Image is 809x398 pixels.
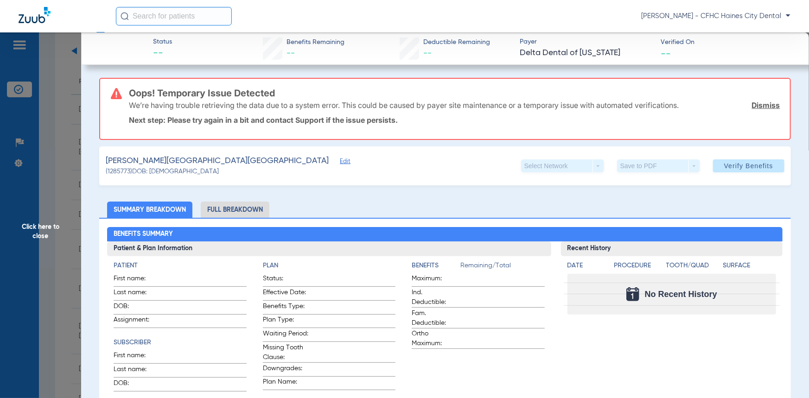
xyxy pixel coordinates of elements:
[263,288,308,300] span: Effective Date:
[614,261,663,274] app-breakdown-title: Procedure
[263,377,308,390] span: Plan Name:
[111,88,122,99] img: error-icon
[763,354,809,398] iframe: Chat Widget
[263,274,308,286] span: Status:
[114,274,159,286] span: First name:
[724,162,773,170] span: Verify Benefits
[561,241,783,256] h3: Recent History
[263,329,308,341] span: Waiting Period:
[661,48,671,58] span: --
[614,261,663,271] h4: Procedure
[114,338,246,347] h4: Subscriber
[114,302,159,314] span: DOB:
[412,261,460,274] app-breakdown-title: Benefits
[106,167,219,177] span: (1285773) DOB: [DEMOGRAPHIC_DATA]
[263,343,308,362] span: Missing Tooth Clause:
[287,38,344,47] span: Benefits Remaining
[567,261,606,271] h4: Date
[114,351,159,363] span: First name:
[114,288,159,300] span: Last name:
[666,261,720,274] app-breakdown-title: Tooth/Quad
[263,302,308,314] span: Benefits Type:
[19,7,51,23] img: Zuub Logo
[723,261,776,271] h4: Surface
[153,37,172,47] span: Status
[107,227,783,242] h2: Benefits Summary
[263,261,395,271] h4: Plan
[412,329,457,348] span: Ortho Maximum:
[114,365,159,377] span: Last name:
[412,274,457,286] span: Maximum:
[107,241,551,256] h3: Patient & Plan Information
[116,7,232,25] input: Search for patients
[520,37,653,47] span: Payer
[340,158,348,167] span: Edit
[567,261,606,274] app-breakdown-title: Date
[106,155,329,167] span: [PERSON_NAME][GEOGRAPHIC_DATA][GEOGRAPHIC_DATA]
[263,315,308,328] span: Plan Type:
[114,261,246,271] h4: Patient
[752,101,780,110] a: Dismiss
[666,261,720,271] h4: Tooth/Quad
[412,288,457,307] span: Ind. Deductible:
[114,379,159,391] span: DOB:
[626,287,639,301] img: Calendar
[713,159,784,172] button: Verify Benefits
[263,364,308,376] span: Downgrades:
[423,49,432,57] span: --
[661,38,794,47] span: Verified On
[153,47,172,60] span: --
[520,47,653,59] span: Delta Dental of [US_STATE]
[423,38,490,47] span: Deductible Remaining
[129,88,780,98] h3: Oops! Temporary Issue Detected
[121,12,129,20] img: Search Icon
[129,101,679,110] p: We’re having trouble retrieving the data due to a system error. This could be caused by payer sit...
[287,49,295,57] span: --
[460,261,544,274] span: Remaining/Total
[107,202,192,218] li: Summary Breakdown
[129,115,780,125] p: Next step: Please try again in a bit and contact Support if the issue persists.
[114,315,159,328] span: Assignment:
[641,12,790,21] span: [PERSON_NAME] - CFHC Haines City Dental
[723,261,776,274] app-breakdown-title: Surface
[201,202,269,218] li: Full Breakdown
[645,290,717,299] span: No Recent History
[412,261,460,271] h4: Benefits
[412,309,457,328] span: Fam. Deductible:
